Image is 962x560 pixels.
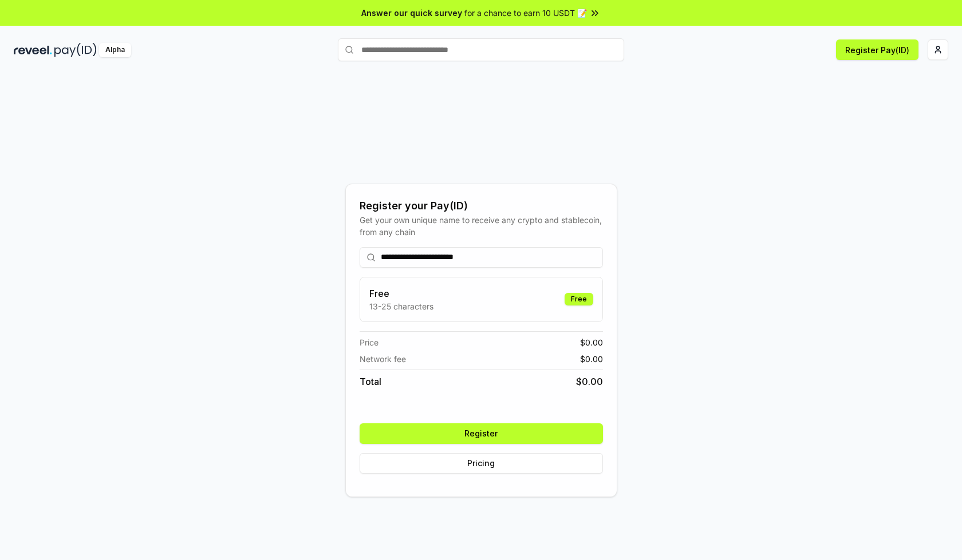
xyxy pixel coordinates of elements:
div: Free [565,293,593,305]
span: $ 0.00 [580,353,603,365]
img: pay_id [54,43,97,57]
span: $ 0.00 [576,375,603,388]
span: $ 0.00 [580,336,603,348]
span: Network fee [360,353,406,365]
span: Price [360,336,379,348]
span: for a chance to earn 10 USDT 📝 [464,7,587,19]
button: Register Pay(ID) [836,39,918,60]
button: Register [360,423,603,444]
div: Alpha [99,43,131,57]
span: Answer our quick survey [361,7,462,19]
p: 13-25 characters [369,300,433,312]
button: Pricing [360,453,603,474]
div: Register your Pay(ID) [360,198,603,214]
img: reveel_dark [14,43,52,57]
div: Get your own unique name to receive any crypto and stablecoin, from any chain [360,214,603,238]
h3: Free [369,287,433,300]
span: Total [360,375,381,388]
